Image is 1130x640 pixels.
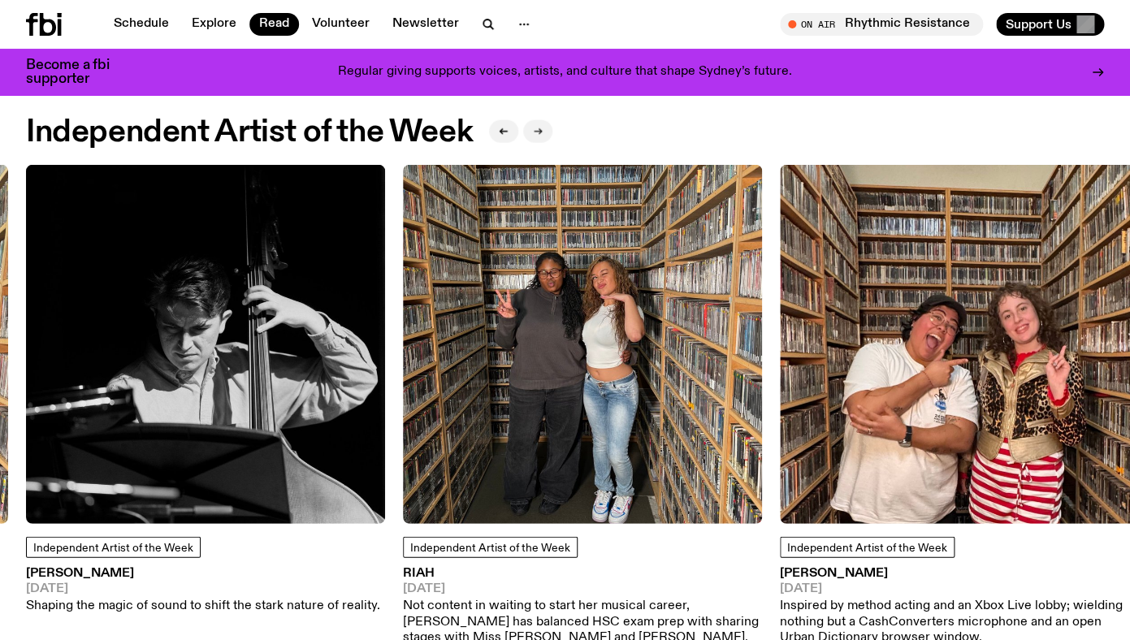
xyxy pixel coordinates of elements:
[26,58,130,86] h3: Become a fbi supporter
[26,599,380,614] p: Shaping the magic of sound to shift the stark nature of reality.
[26,583,380,595] span: [DATE]
[780,537,955,558] a: Independent Artist of the Week
[780,13,983,36] button: On AirRhythmic Resistance
[26,118,473,147] h2: Independent Artist of the Week
[383,13,469,36] a: Newsletter
[996,13,1104,36] button: Support Us
[410,543,570,554] span: Independent Artist of the Week
[26,568,380,615] a: [PERSON_NAME][DATE]Shaping the magic of sound to shift the stark nature of reality.
[787,543,947,554] span: Independent Artist of the Week
[249,13,299,36] a: Read
[26,165,385,524] img: Black and white photo of musician Jacques Emery playing his double bass reading sheet music.
[403,537,578,558] a: Independent Artist of the Week
[104,13,179,36] a: Schedule
[26,568,380,580] h3: [PERSON_NAME]
[338,65,792,80] p: Regular giving supports voices, artists, and culture that shape Sydney’s future.
[403,568,762,580] h3: RIAH
[26,537,201,558] a: Independent Artist of the Week
[302,13,379,36] a: Volunteer
[182,13,246,36] a: Explore
[403,583,762,595] span: [DATE]
[33,543,193,554] span: Independent Artist of the Week
[1006,17,1072,32] span: Support Us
